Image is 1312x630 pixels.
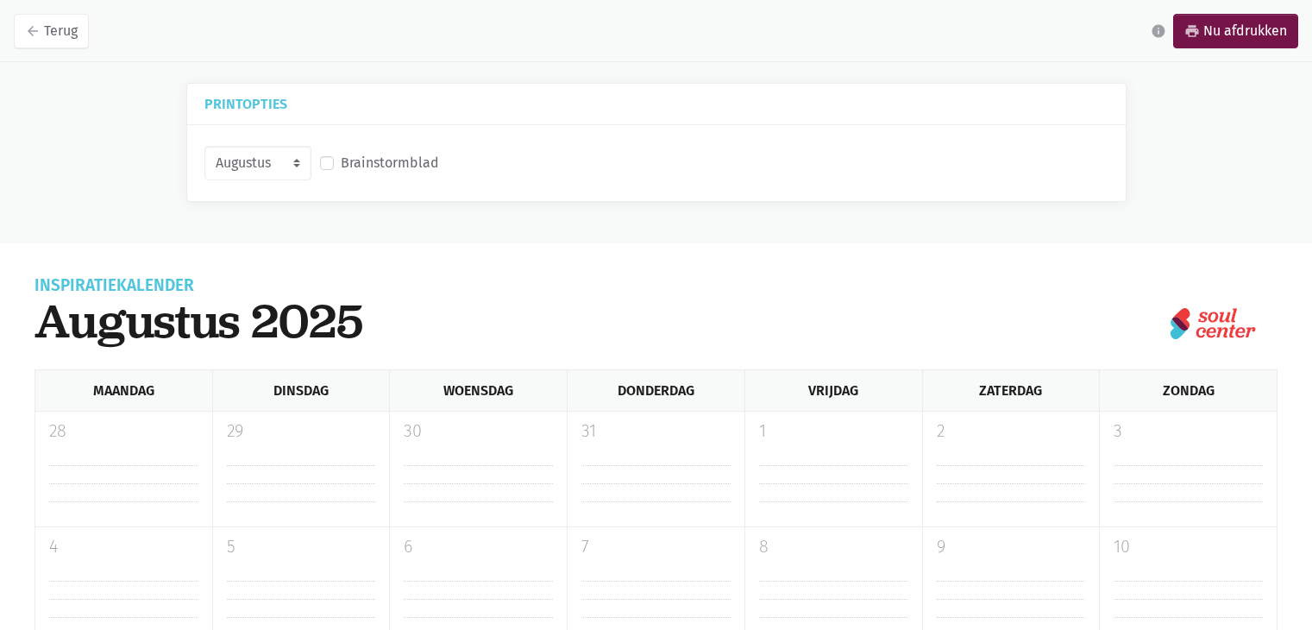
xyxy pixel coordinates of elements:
p: 7 [581,534,731,560]
p: 10 [1114,534,1263,560]
div: Zondag [1099,370,1277,411]
a: printNu afdrukken [1173,14,1298,48]
p: 5 [227,534,376,560]
p: 2 [937,419,1086,444]
p: 9 [937,534,1086,560]
a: arrow_backTerug [14,14,89,48]
p: 1 [759,419,908,444]
p: 6 [404,534,553,560]
p: 28 [49,419,198,444]
p: 31 [581,419,731,444]
div: Zaterdag [922,370,1100,411]
div: Inspiratiekalender [35,278,363,293]
i: info [1151,23,1166,39]
h5: Printopties [204,98,1108,110]
div: Woensdag [389,370,567,411]
i: arrow_back [25,23,41,39]
p: 29 [227,419,376,444]
div: Dinsdag [212,370,390,411]
div: Maandag [35,370,212,411]
p: 3 [1114,419,1263,444]
label: Brainstormblad [341,152,439,174]
p: 30 [404,419,553,444]
p: 8 [759,534,908,560]
div: Donderdag [567,370,744,411]
div: Vrijdag [744,370,922,411]
i: print [1184,23,1200,39]
h1: augustus 2025 [35,293,363,349]
p: 4 [49,534,198,560]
